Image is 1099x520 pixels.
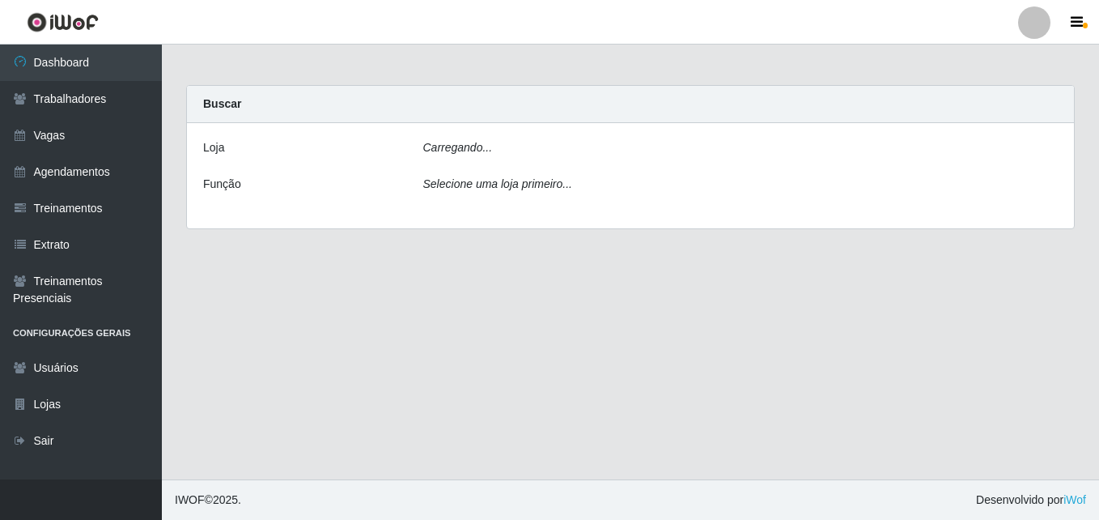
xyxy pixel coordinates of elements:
[175,493,205,506] span: IWOF
[1063,493,1086,506] a: iWof
[423,141,493,154] i: Carregando...
[203,176,241,193] label: Função
[976,492,1086,509] span: Desenvolvido por
[423,177,572,190] i: Selecione uma loja primeiro...
[175,492,241,509] span: © 2025 .
[203,139,224,156] label: Loja
[27,12,99,32] img: CoreUI Logo
[203,97,241,110] strong: Buscar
